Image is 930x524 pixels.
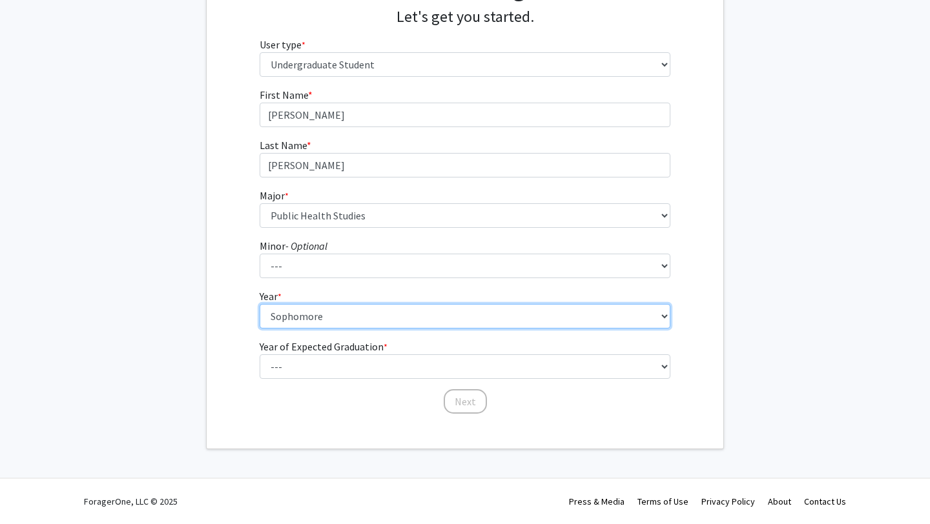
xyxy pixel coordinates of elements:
[260,139,307,152] span: Last Name
[84,479,178,524] div: ForagerOne, LLC © 2025
[260,188,289,203] label: Major
[260,288,282,304] label: Year
[637,496,688,507] a: Terms of Use
[804,496,846,507] a: Contact Us
[768,496,791,507] a: About
[260,88,308,101] span: First Name
[569,496,625,507] a: Press & Media
[260,238,327,254] label: Minor
[260,37,305,52] label: User type
[260,339,387,354] label: Year of Expected Graduation
[444,389,487,414] button: Next
[285,239,327,252] i: - Optional
[260,8,671,26] h4: Let's get you started.
[701,496,755,507] a: Privacy Policy
[10,466,55,514] iframe: Chat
